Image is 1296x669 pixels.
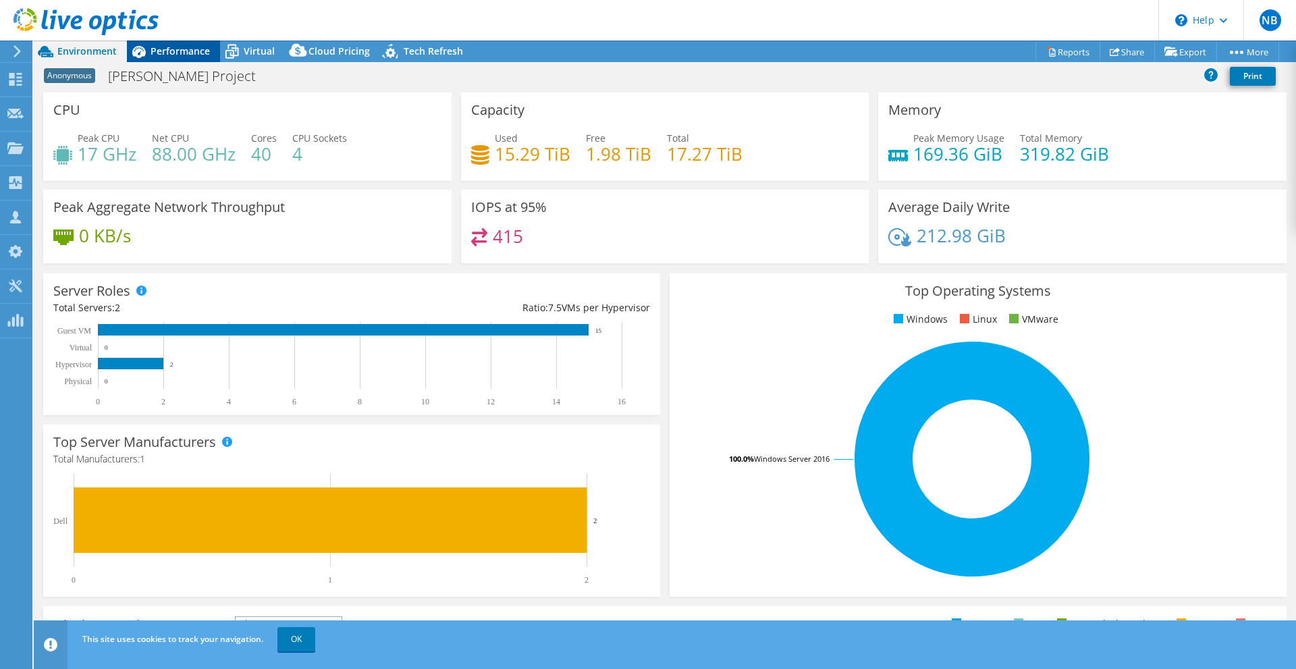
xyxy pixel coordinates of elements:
[680,284,1276,298] h3: Top Operating Systems
[1230,67,1276,86] a: Print
[1035,41,1100,62] a: Reports
[53,435,216,450] h3: Top Server Manufacturers
[328,575,332,585] text: 1
[151,45,210,57] span: Performance
[55,360,92,369] text: Hypervisor
[82,633,263,645] span: This site uses cookies to track your navigation.
[53,284,130,298] h3: Server Roles
[1020,146,1109,161] h4: 319.82 GiB
[1020,132,1082,144] span: Total Memory
[586,132,605,144] span: Free
[913,146,1004,161] h4: 169.36 GiB
[1260,9,1281,31] span: NB
[251,146,277,161] h4: 40
[1010,616,1045,631] li: CPU
[948,616,1002,631] li: Memory
[593,516,597,525] text: 2
[917,228,1006,243] h4: 212.98 GiB
[586,146,651,161] h4: 1.98 TiB
[152,132,189,144] span: Net CPU
[251,132,277,144] span: Cores
[471,103,524,117] h3: Capacity
[585,575,589,585] text: 2
[277,627,315,651] a: OK
[105,378,108,385] text: 0
[78,146,136,161] h4: 17 GHz
[471,200,547,215] h3: IOPS at 95%
[170,361,173,368] text: 2
[78,132,119,144] span: Peak CPU
[53,516,67,526] text: Dell
[888,103,941,117] h3: Memory
[308,45,370,57] span: Cloud Pricing
[64,377,92,386] text: Physical
[1216,41,1279,62] a: More
[888,200,1010,215] h3: Average Daily Write
[1100,41,1155,62] a: Share
[96,397,100,406] text: 0
[493,229,523,244] h4: 415
[57,326,91,336] text: Guest VM
[667,146,742,161] h4: 17.27 TiB
[495,146,570,161] h4: 15.29 TiB
[79,228,131,243] h4: 0 KB/s
[244,45,275,57] span: Virtual
[1006,312,1058,327] li: VMware
[292,397,296,406] text: 6
[729,454,754,464] tspan: 100.0%
[53,200,285,215] h3: Peak Aggregate Network Throughput
[292,146,347,161] h4: 4
[140,452,145,465] span: 1
[667,132,689,144] span: Total
[72,575,76,585] text: 0
[53,452,650,466] h4: Total Manufacturers:
[1173,616,1224,631] li: Latency
[161,397,165,406] text: 2
[1233,616,1270,631] li: IOPS
[57,45,117,57] span: Environment
[53,300,352,315] div: Total Servers:
[618,397,626,406] text: 16
[53,103,80,117] h3: CPU
[70,343,92,352] text: Virtual
[292,132,347,144] span: CPU Sockets
[227,397,231,406] text: 4
[404,45,463,57] span: Tech Refresh
[552,397,560,406] text: 14
[1175,14,1187,26] svg: \n
[956,312,997,327] li: Linux
[890,312,948,327] li: Windows
[358,397,362,406] text: 8
[115,301,120,314] span: 2
[44,68,95,83] span: Anonymous
[495,132,518,144] span: Used
[754,454,830,464] tspan: Windows Server 2016
[595,327,602,334] text: 15
[1054,616,1164,631] li: Network Throughput
[1154,41,1217,62] a: Export
[352,300,650,315] div: Ratio: VMs per Hypervisor
[421,397,429,406] text: 10
[105,344,108,351] text: 0
[102,69,277,84] h1: [PERSON_NAME] Project
[487,397,495,406] text: 12
[548,301,562,314] span: 7.5
[236,617,342,633] span: IOPS
[913,132,1004,144] span: Peak Memory Usage
[152,146,236,161] h4: 88.00 GHz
